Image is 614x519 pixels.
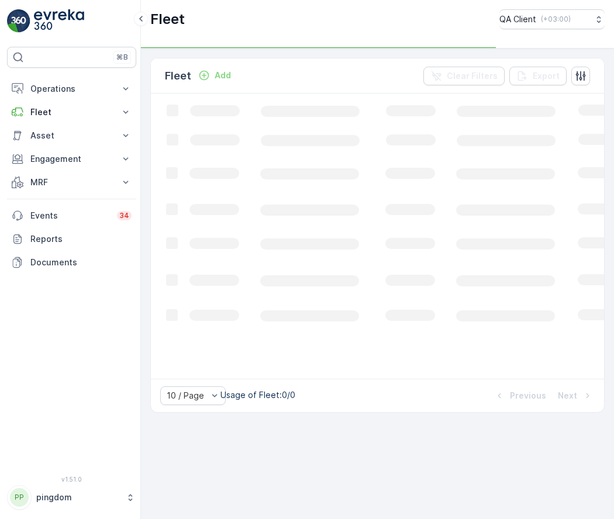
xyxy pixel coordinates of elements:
[215,70,231,81] p: Add
[499,9,605,29] button: QA Client(+03:00)
[34,9,84,33] img: logo_light-DOdMpM7g.png
[533,70,560,82] p: Export
[220,389,295,401] p: Usage of Fleet : 0/0
[7,77,136,101] button: Operations
[7,124,136,147] button: Asset
[558,390,577,402] p: Next
[30,130,113,141] p: Asset
[7,171,136,194] button: MRF
[150,10,185,29] p: Fleet
[7,204,136,227] a: Events34
[119,211,129,220] p: 34
[30,257,132,268] p: Documents
[492,389,547,403] button: Previous
[116,53,128,62] p: ⌘B
[510,390,546,402] p: Previous
[541,15,571,24] p: ( +03:00 )
[447,70,498,82] p: Clear Filters
[7,485,136,510] button: PPpingdom
[509,67,567,85] button: Export
[30,210,110,222] p: Events
[7,251,136,274] a: Documents
[7,9,30,33] img: logo
[30,106,113,118] p: Fleet
[7,101,136,124] button: Fleet
[30,153,113,165] p: Engagement
[7,147,136,171] button: Engagement
[30,233,132,245] p: Reports
[499,13,536,25] p: QA Client
[7,476,136,483] span: v 1.51.0
[194,68,236,82] button: Add
[10,488,29,507] div: PP
[423,67,505,85] button: Clear Filters
[557,389,595,403] button: Next
[36,492,120,503] p: pingdom
[165,68,191,84] p: Fleet
[7,227,136,251] a: Reports
[30,83,113,95] p: Operations
[30,177,113,188] p: MRF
